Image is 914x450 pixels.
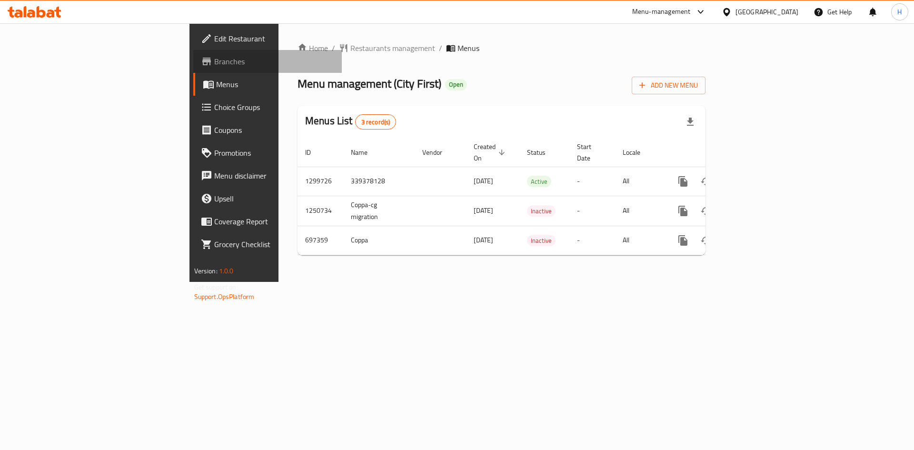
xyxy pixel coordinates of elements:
[193,141,342,164] a: Promotions
[735,7,798,17] div: [GEOGRAPHIC_DATA]
[355,114,397,130] div: Total records count
[193,119,342,141] a: Coupons
[298,73,441,94] span: Menu management ( City First )
[695,170,717,193] button: Change Status
[474,204,493,217] span: [DATE]
[679,110,702,133] div: Export file
[214,170,335,181] span: Menu disclaimer
[214,193,335,204] span: Upsell
[298,138,771,255] table: enhanced table
[897,7,902,17] span: H
[632,6,691,18] div: Menu-management
[351,147,380,158] span: Name
[339,42,435,54] a: Restaurants management
[216,79,335,90] span: Menus
[569,226,615,255] td: -
[194,281,238,293] span: Get support on:
[457,42,479,54] span: Menus
[527,205,556,217] div: Inactive
[350,42,435,54] span: Restaurants management
[193,164,342,187] a: Menu disclaimer
[527,176,551,187] span: Active
[422,147,455,158] span: Vendor
[356,118,396,127] span: 3 record(s)
[672,200,695,222] button: more
[615,196,664,226] td: All
[695,200,717,222] button: Change Status
[194,290,255,303] a: Support.OpsPlatform
[527,235,556,246] span: Inactive
[569,167,615,196] td: -
[214,56,335,67] span: Branches
[214,33,335,44] span: Edit Restaurant
[445,79,467,90] div: Open
[569,196,615,226] td: -
[214,101,335,113] span: Choice Groups
[193,73,342,96] a: Menus
[623,147,653,158] span: Locale
[219,265,234,277] span: 1.0.0
[193,27,342,50] a: Edit Restaurant
[672,170,695,193] button: more
[474,175,493,187] span: [DATE]
[527,147,558,158] span: Status
[527,206,556,217] span: Inactive
[474,234,493,246] span: [DATE]
[305,114,396,130] h2: Menus List
[695,229,717,252] button: Change Status
[193,187,342,210] a: Upsell
[577,141,604,164] span: Start Date
[445,80,467,89] span: Open
[672,229,695,252] button: more
[193,50,342,73] a: Branches
[474,141,508,164] span: Created On
[193,233,342,256] a: Grocery Checklist
[298,42,705,54] nav: breadcrumb
[193,210,342,233] a: Coverage Report
[214,147,335,159] span: Promotions
[664,138,771,167] th: Actions
[639,80,698,91] span: Add New Menu
[343,226,415,255] td: Coppa
[214,124,335,136] span: Coupons
[194,265,218,277] span: Version:
[305,147,323,158] span: ID
[615,167,664,196] td: All
[439,42,442,54] li: /
[615,226,664,255] td: All
[214,239,335,250] span: Grocery Checklist
[343,196,415,226] td: Coppa-cg migration
[632,77,705,94] button: Add New Menu
[214,216,335,227] span: Coverage Report
[343,167,415,196] td: 339378128
[193,96,342,119] a: Choice Groups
